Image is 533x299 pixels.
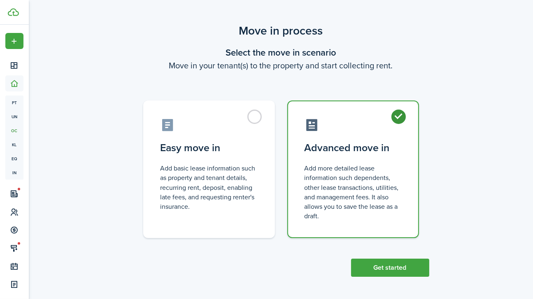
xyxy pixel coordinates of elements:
control-radio-card-title: Easy move in [161,140,258,155]
wizard-step-header-description: Move in your tenant(s) to the property and start collecting rent. [133,59,429,72]
button: Open menu [5,33,23,49]
a: pt [5,96,23,110]
control-radio-card-description: Add more detailed lease information such dependents, other lease transactions, utilities, and man... [305,164,402,221]
a: oc [5,124,23,138]
scenario-title: Move in process [133,22,429,40]
img: TenantCloud [8,8,19,16]
a: un [5,110,23,124]
a: eq [5,152,23,166]
a: in [5,166,23,180]
control-radio-card-description: Add basic lease information such as property and tenant details, recurring rent, deposit, enablin... [161,164,258,211]
a: kl [5,138,23,152]
wizard-step-header-title: Select the move in scenario [133,46,429,59]
control-radio-card-title: Advanced move in [305,140,402,155]
button: Get started [351,259,429,277]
